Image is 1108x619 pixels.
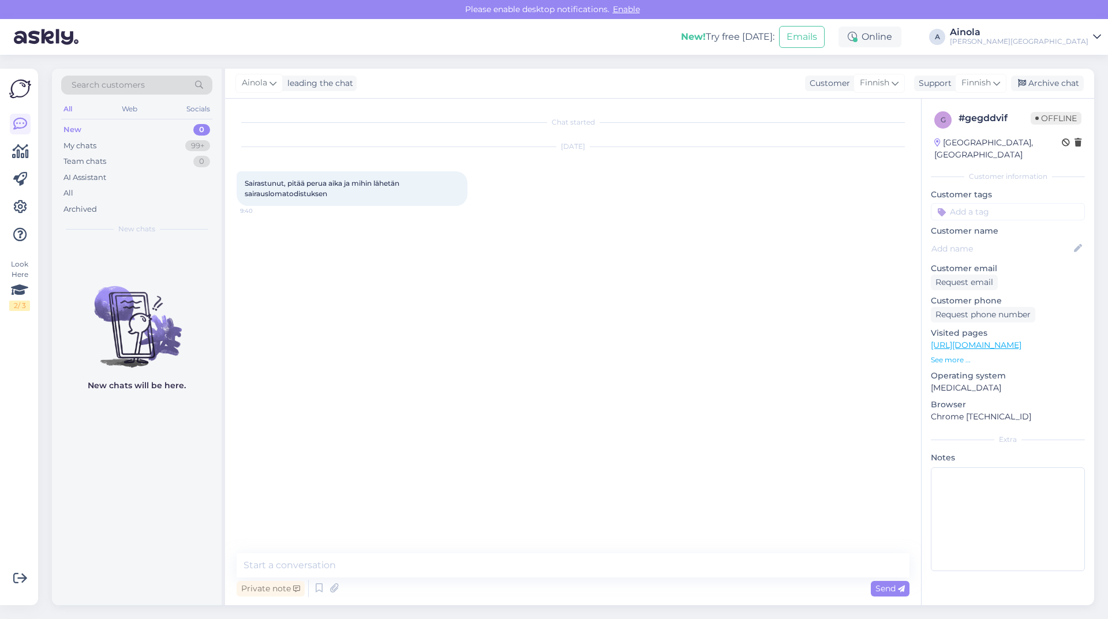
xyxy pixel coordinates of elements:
[681,30,774,44] div: Try free [DATE]:
[931,189,1085,201] p: Customer tags
[9,78,31,100] img: Askly Logo
[9,259,30,311] div: Look Here
[119,102,140,117] div: Web
[934,137,1062,161] div: [GEOGRAPHIC_DATA], [GEOGRAPHIC_DATA]
[931,262,1085,275] p: Customer email
[931,307,1035,322] div: Request phone number
[193,156,210,167] div: 0
[63,140,96,152] div: My chats
[237,117,909,127] div: Chat started
[184,102,212,117] div: Socials
[88,380,186,392] p: New chats will be here.
[931,327,1085,339] p: Visited pages
[240,207,283,215] span: 9:40
[931,382,1085,394] p: [MEDICAL_DATA]
[914,77,952,89] div: Support
[875,583,905,594] span: Send
[931,355,1085,365] p: See more ...
[931,275,998,290] div: Request email
[805,77,850,89] div: Customer
[931,171,1085,182] div: Customer information
[118,224,155,234] span: New chats
[931,340,1021,350] a: [URL][DOMAIN_NAME]
[9,301,30,311] div: 2 / 3
[1031,112,1081,125] span: Offline
[950,28,1101,46] a: Ainola[PERSON_NAME][GEOGRAPHIC_DATA]
[931,295,1085,307] p: Customer phone
[950,28,1088,37] div: Ainola
[242,77,267,89] span: Ainola
[72,79,145,91] span: Search customers
[63,172,106,183] div: AI Assistant
[237,581,305,597] div: Private note
[941,115,946,124] span: g
[283,77,353,89] div: leading the chat
[61,102,74,117] div: All
[931,399,1085,411] p: Browser
[860,77,889,89] span: Finnish
[63,156,106,167] div: Team chats
[681,31,706,42] b: New!
[931,225,1085,237] p: Customer name
[929,29,945,45] div: A
[185,140,210,152] div: 99+
[193,124,210,136] div: 0
[779,26,825,48] button: Emails
[931,203,1085,220] input: Add a tag
[839,27,901,47] div: Online
[63,124,81,136] div: New
[52,265,222,369] img: No chats
[959,111,1031,125] div: # gegddvif
[63,204,97,215] div: Archived
[950,37,1088,46] div: [PERSON_NAME][GEOGRAPHIC_DATA]
[237,141,909,152] div: [DATE]
[961,77,991,89] span: Finnish
[609,4,643,14] span: Enable
[63,187,73,199] div: All
[245,179,401,198] span: Sairastunut, pitää perua aika ja mihin lähetän sairauslomatodistuksen
[931,434,1085,445] div: Extra
[931,452,1085,464] p: Notes
[931,242,1072,255] input: Add name
[1011,76,1084,91] div: Archive chat
[931,370,1085,382] p: Operating system
[931,411,1085,423] p: Chrome [TECHNICAL_ID]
